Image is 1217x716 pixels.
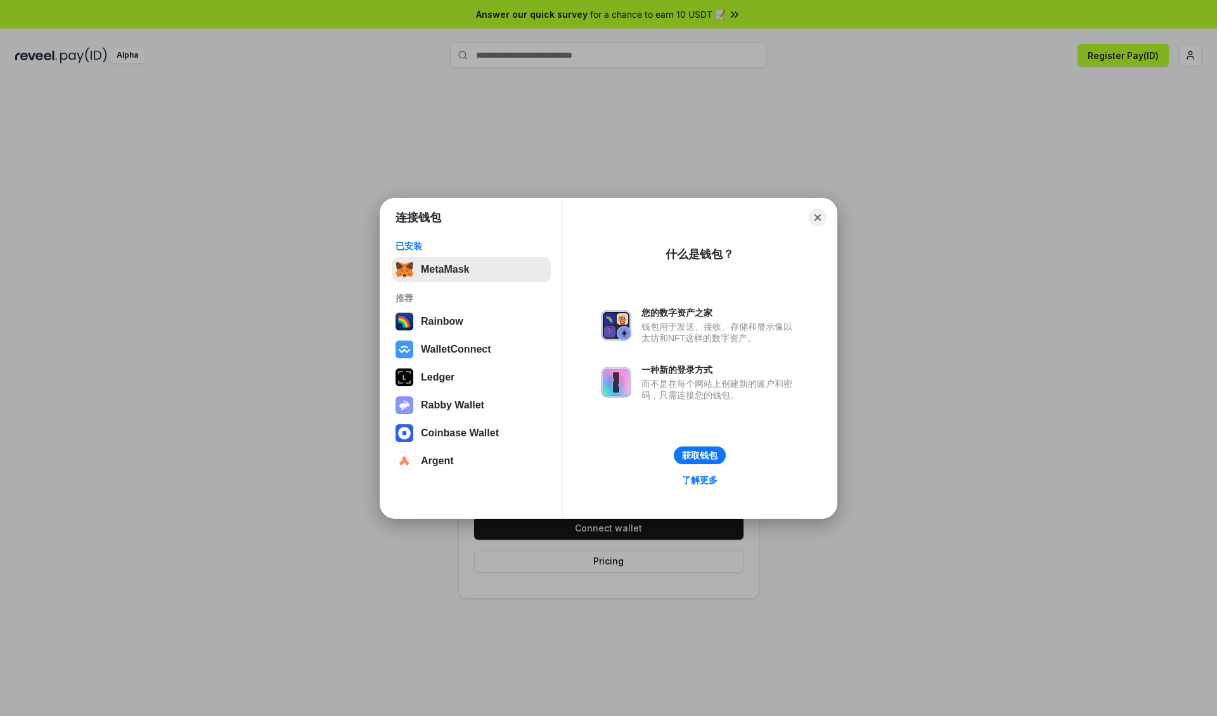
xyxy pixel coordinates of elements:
[421,400,484,411] div: Rabby Wallet
[601,367,631,398] img: svg+xml,%3Csvg%20xmlns%3D%22http%3A%2F%2Fwww.w3.org%2F2000%2Fsvg%22%20fill%3D%22none%22%20viewBox...
[666,247,734,262] div: 什么是钱包？
[641,378,799,401] div: 而不是在每个网站上创建新的账户和密码，只需连接您的钱包。
[392,257,551,282] button: MetaMask
[396,452,413,470] img: svg+xml,%3Csvg%20width%3D%2228%22%20height%3D%2228%22%20viewBox%3D%220%200%2028%2028%22%20fill%3D...
[396,341,413,358] img: svg+xml,%3Csvg%20width%3D%2228%22%20height%3D%2228%22%20viewBox%3D%220%200%2028%2028%22%20fill%3D...
[392,365,551,390] button: Ledger
[682,450,718,461] div: 获取钱包
[674,446,726,464] button: 获取钱包
[396,313,413,330] img: svg+xml,%3Csvg%20width%3D%22120%22%20height%3D%22120%22%20viewBox%3D%220%200%20120%20120%22%20fil...
[421,264,469,275] div: MetaMask
[396,210,441,225] h1: 连接钱包
[674,472,725,488] a: 了解更多
[396,240,547,252] div: 已安装
[809,209,827,226] button: Close
[392,337,551,362] button: WalletConnect
[421,455,454,467] div: Argent
[396,368,413,386] img: svg+xml,%3Csvg%20xmlns%3D%22http%3A%2F%2Fwww.w3.org%2F2000%2Fsvg%22%20width%3D%2228%22%20height%3...
[421,427,499,439] div: Coinbase Wallet
[421,344,491,355] div: WalletConnect
[392,393,551,418] button: Rabby Wallet
[421,372,454,383] div: Ledger
[682,474,718,486] div: 了解更多
[601,310,631,341] img: svg+xml,%3Csvg%20xmlns%3D%22http%3A%2F%2Fwww.w3.org%2F2000%2Fsvg%22%20fill%3D%22none%22%20viewBox...
[641,364,799,375] div: 一种新的登录方式
[421,316,463,327] div: Rainbow
[396,292,547,304] div: 推荐
[392,420,551,446] button: Coinbase Wallet
[396,261,413,278] img: svg+xml,%3Csvg%20fill%3D%22none%22%20height%3D%2233%22%20viewBox%3D%220%200%2035%2033%22%20width%...
[392,448,551,474] button: Argent
[641,321,799,344] div: 钱包用于发送、接收、存储和显示像以太坊和NFT这样的数字资产。
[396,396,413,414] img: svg+xml,%3Csvg%20xmlns%3D%22http%3A%2F%2Fwww.w3.org%2F2000%2Fsvg%22%20fill%3D%22none%22%20viewBox...
[641,307,799,318] div: 您的数字资产之家
[396,424,413,442] img: svg+xml,%3Csvg%20width%3D%2228%22%20height%3D%2228%22%20viewBox%3D%220%200%2028%2028%22%20fill%3D...
[392,309,551,334] button: Rainbow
